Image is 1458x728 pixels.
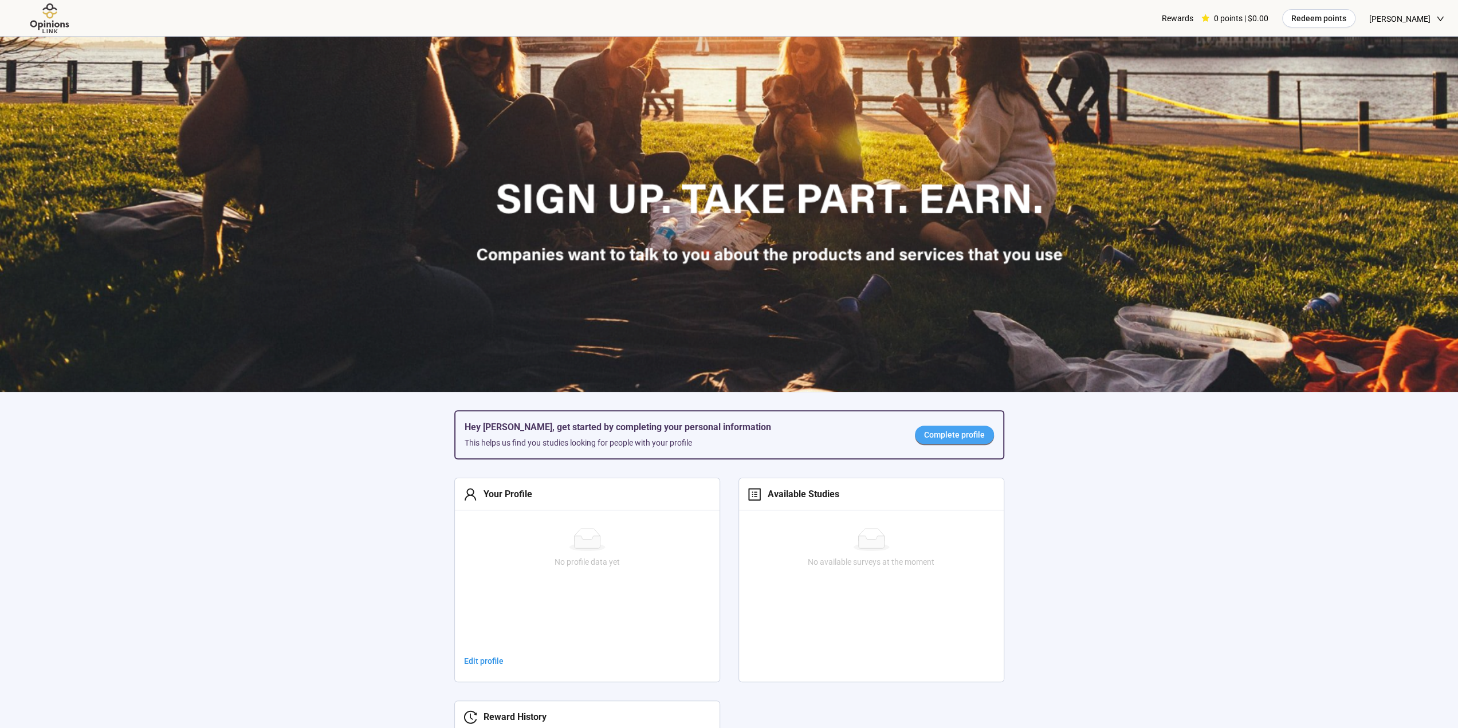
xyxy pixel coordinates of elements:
div: Your Profile [477,487,532,501]
span: star [1201,14,1209,22]
span: Edit profile [464,655,504,667]
a: Complete profile [915,426,994,444]
div: No available surveys at the moment [744,556,999,568]
div: Available Studies [761,487,839,501]
h5: Hey [PERSON_NAME], get started by completing your personal information [465,420,897,434]
button: Redeem points [1282,9,1355,27]
span: Complete profile [924,428,985,441]
span: down [1436,15,1444,23]
a: Edit profile [455,652,513,670]
span: profile [748,487,761,501]
span: Redeem points [1291,12,1346,25]
div: This helps us find you studies looking for people with your profile [465,436,897,449]
span: user [463,487,477,501]
span: [PERSON_NAME] [1369,1,1431,37]
div: No profile data yet [459,556,715,568]
span: history [463,710,477,724]
div: Reward History [477,710,547,724]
